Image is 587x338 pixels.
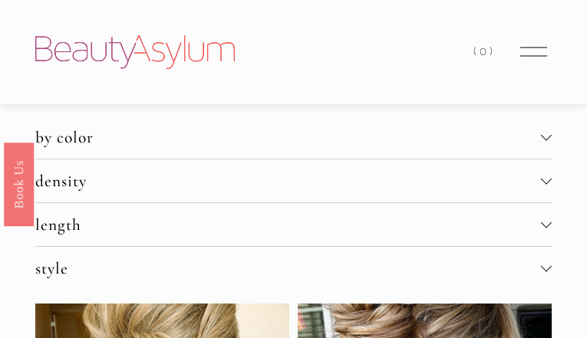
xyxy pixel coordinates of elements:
[35,215,541,235] span: length
[4,142,34,225] a: Book Us
[35,116,552,159] button: by color
[35,127,541,147] span: by color
[35,171,541,191] span: density
[473,44,480,58] span: (
[490,44,496,58] span: )
[480,44,490,58] span: 0
[35,258,541,278] span: style
[35,159,552,202] button: density
[35,247,552,290] button: style
[473,41,495,62] a: (0)
[35,35,235,69] img: Beauty Asylum | Bridal Hair &amp; Makeup Charlotte &amp; Atlanta
[35,203,552,246] button: length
